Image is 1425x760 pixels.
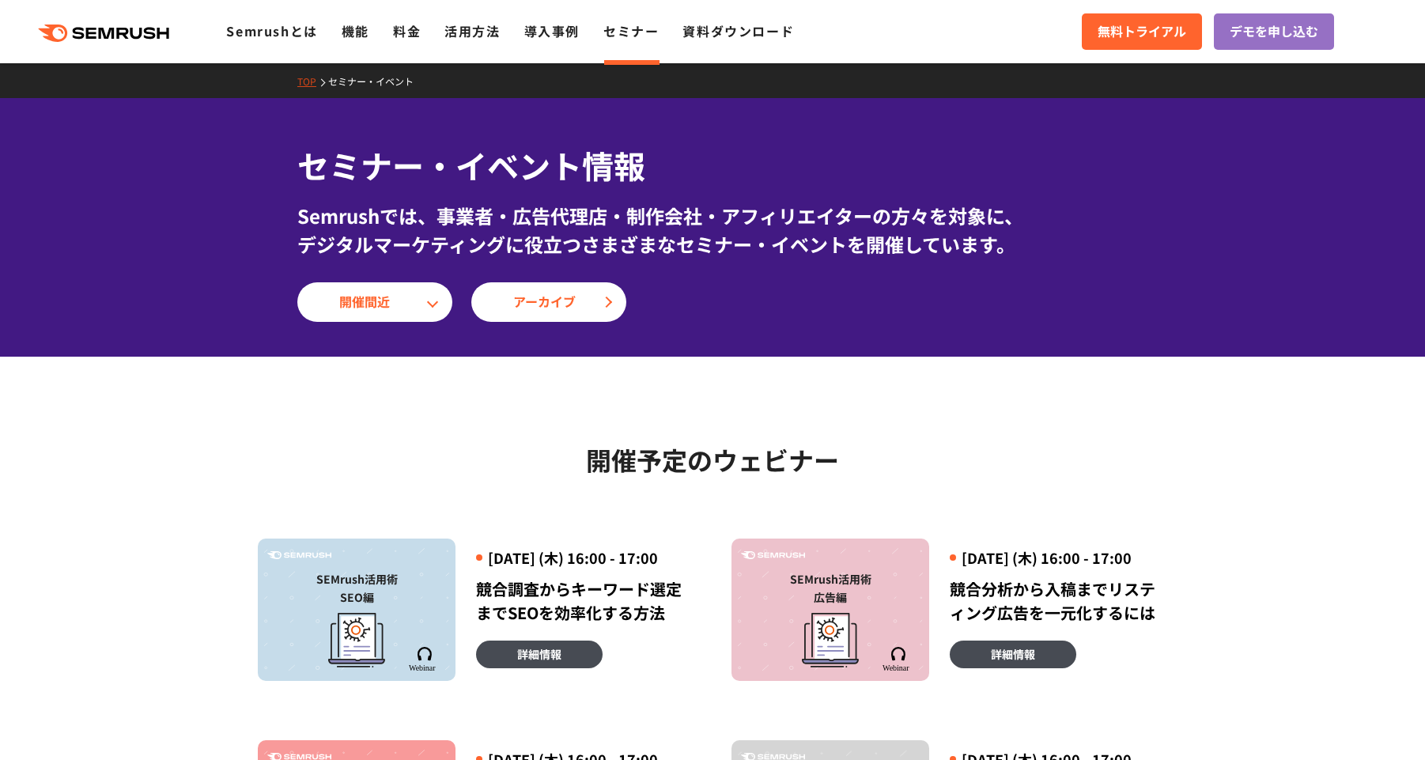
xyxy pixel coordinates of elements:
a: 活用方法 [444,21,500,40]
h2: 開催予定のウェビナー [258,440,1167,479]
span: 詳細情報 [991,645,1035,663]
a: TOP [297,74,328,88]
a: デモを申し込む [1214,13,1334,50]
div: Semrushでは、事業者・広告代理店・制作会社・アフィリエイターの方々を対象に、 デジタルマーケティングに役立つさまざまなセミナー・イベントを開催しています。 [297,202,1128,259]
span: 無料トライアル [1098,21,1186,42]
img: Semrush [267,551,331,560]
span: アーカイブ [513,292,584,312]
span: 詳細情報 [517,645,561,663]
div: 競合分析から入稿までリスティング広告を一元化するには [950,577,1167,625]
a: セミナー・イベント [328,74,425,88]
div: [DATE] (木) 16:00 - 17:00 [476,548,694,568]
a: 詳細情報 [476,641,603,668]
a: 料金 [393,21,421,40]
a: 詳細情報 [950,641,1076,668]
div: 競合調査からキーワード選定までSEOを効率化する方法 [476,577,694,625]
img: Semrush [408,647,440,671]
a: セミナー [603,21,659,40]
a: 資料ダウンロード [682,21,794,40]
div: [DATE] (木) 16:00 - 17:00 [950,548,1167,568]
a: Semrushとは [226,21,317,40]
h1: セミナー・イベント情報 [297,142,1128,189]
span: 開催間近 [339,292,410,312]
a: 機能 [342,21,369,40]
a: 開催間近 [297,282,452,322]
a: 導入事例 [524,21,580,40]
span: デモを申し込む [1230,21,1318,42]
a: 無料トライアル [1082,13,1202,50]
div: SEMrush活用術 SEO編 [266,570,448,607]
a: アーカイブ [471,282,626,322]
img: Semrush [882,647,914,671]
img: Semrush [741,551,805,560]
div: SEMrush活用術 広告編 [739,570,921,607]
